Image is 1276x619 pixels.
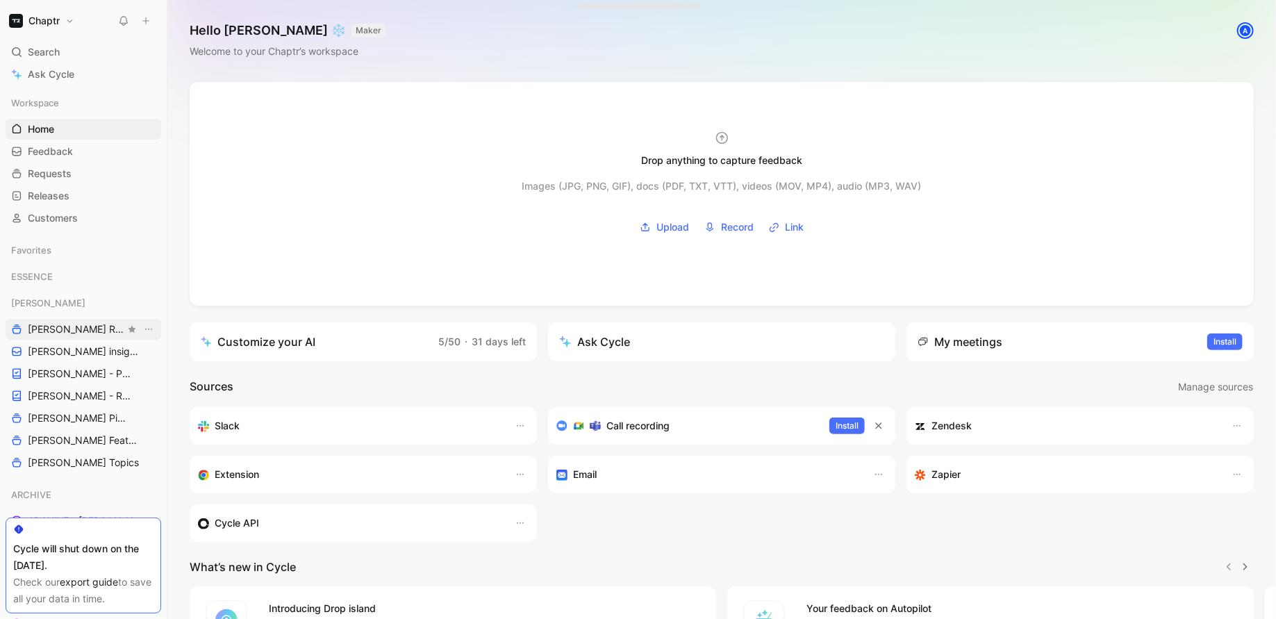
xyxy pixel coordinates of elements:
[11,96,59,110] span: Workspace
[11,243,51,257] span: Favorites
[28,66,74,83] span: Ask Cycle
[6,208,161,229] a: Customers
[215,466,259,483] h3: Extension
[829,418,865,434] button: Install
[6,240,161,261] div: Favorites
[6,452,161,473] a: [PERSON_NAME] Topics
[721,219,754,236] span: Record
[198,515,501,531] div: Sync customers & send feedback from custom sources. Get inspired by our favorite use case
[606,418,670,434] h3: Call recording
[472,336,526,347] span: 31 days left
[351,24,386,38] button: MAKER
[6,484,161,505] div: ARCHIVE
[28,189,69,203] span: Releases
[915,466,1218,483] div: Capture feedback from thousands of sources with Zapier (survey results, recordings, sheets, etc).
[6,386,161,406] a: [PERSON_NAME] - REFINEMENTS
[28,411,129,425] span: [PERSON_NAME] Pipeline
[190,559,296,575] h2: What’s new in Cycle
[438,336,461,347] span: 5/50
[556,418,818,434] div: Record & transcribe meetings from Zoom, Meet & Teams.
[1207,333,1243,350] button: Install
[11,270,53,283] span: ESSENCE
[635,217,694,238] button: Upload
[11,296,85,310] span: [PERSON_NAME]
[573,466,597,483] h3: Email
[190,322,537,361] a: Customize your AI5/50·31 days left
[28,456,139,470] span: [PERSON_NAME] Topics
[556,466,859,483] div: Forward emails to your feedback inbox
[28,345,142,358] span: [PERSON_NAME] insights
[764,217,809,238] button: Link
[201,333,315,350] div: Customize your AI
[6,64,161,85] a: Ask Cycle
[13,574,154,607] div: Check our to save all your data in time.
[215,515,259,531] h3: Cycle API
[28,367,133,381] span: [PERSON_NAME] - PLANNINGS
[836,419,859,433] span: Install
[641,152,802,169] div: Drop anything to capture feedback
[28,122,54,136] span: Home
[6,185,161,206] a: Releases
[6,266,161,287] div: ESSENCE
[931,418,972,434] h3: Zendesk
[9,14,23,28] img: Chaptr
[28,167,72,181] span: Requests
[6,292,161,313] div: [PERSON_NAME]
[28,15,60,27] h1: Chaptr
[142,322,156,336] button: View actions
[215,418,240,434] h3: Slack
[6,163,161,184] a: Requests
[6,141,161,162] a: Feedback
[28,389,135,403] span: [PERSON_NAME] - REFINEMENTS
[1178,379,1253,395] span: Manage sources
[656,219,689,236] span: Upload
[1177,378,1254,396] button: Manage sources
[931,466,961,483] h3: Zapier
[11,488,51,502] span: ARCHIVE
[699,217,759,238] button: Record
[6,119,161,140] a: Home
[6,292,161,473] div: [PERSON_NAME][PERSON_NAME] Roadmap - open itemsView actions[PERSON_NAME] insights[PERSON_NAME] - ...
[1238,24,1252,38] div: A
[28,322,125,336] span: [PERSON_NAME] Roadmap - open items
[785,219,804,236] span: Link
[548,322,895,361] button: Ask Cycle
[6,42,161,63] div: Search
[522,178,922,195] div: Images (JPG, PNG, GIF), docs (PDF, TXT, VTT), videos (MOV, MP4), audio (MP3, WAV)
[806,600,1237,617] h4: Your feedback on Autopilot
[190,43,386,60] div: Welcome to your Chaptr’s workspace
[28,514,146,528] span: ARCHIVE - [PERSON_NAME] Pipeline
[6,511,161,531] a: ARCHIVE - [PERSON_NAME] Pipeline
[190,378,233,396] h2: Sources
[1213,335,1236,349] span: Install
[28,434,142,447] span: [PERSON_NAME] Features
[6,266,161,291] div: ESSENCE
[6,11,78,31] button: ChaptrChaptr
[269,600,699,617] h4: Introducing Drop island
[559,333,630,350] div: Ask Cycle
[6,484,161,554] div: ARCHIVEARCHIVE - [PERSON_NAME] PipelineARCHIVE - Noa Pipeline
[6,319,161,340] a: [PERSON_NAME] Roadmap - open itemsView actions
[28,145,73,158] span: Feedback
[6,408,161,429] a: [PERSON_NAME] Pipeline
[6,363,161,384] a: [PERSON_NAME] - PLANNINGS
[915,418,1218,434] div: Sync customers and create docs
[198,466,501,483] div: Capture feedback from anywhere on the web
[198,418,501,434] div: Sync your customers, send feedback and get updates in Slack
[6,92,161,113] div: Workspace
[6,341,161,362] a: [PERSON_NAME] insights
[28,211,78,225] span: Customers
[190,22,386,39] h1: Hello [PERSON_NAME] ❄️
[28,44,60,60] span: Search
[13,540,154,574] div: Cycle will shut down on the [DATE].
[465,336,467,347] span: ·
[6,430,161,451] a: [PERSON_NAME] Features
[918,333,1002,350] div: My meetings
[60,576,118,588] a: export guide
